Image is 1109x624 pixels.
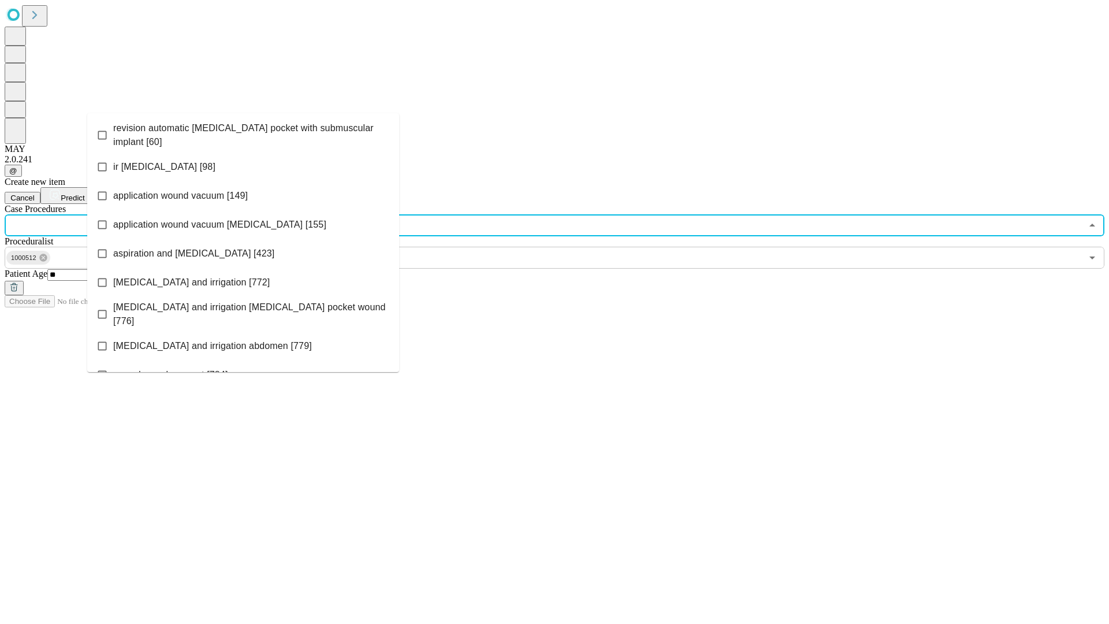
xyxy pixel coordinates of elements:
[5,144,1104,154] div: MAY
[9,166,17,175] span: @
[40,187,94,204] button: Predict
[113,368,228,382] span: wound vac placement [784]
[5,154,1104,165] div: 2.0.241
[113,276,270,289] span: [MEDICAL_DATA] and irrigation [772]
[5,177,65,187] span: Create new item
[113,189,248,203] span: application wound vacuum [149]
[1084,250,1100,266] button: Open
[5,236,53,246] span: Proceduralist
[113,339,312,353] span: [MEDICAL_DATA] and irrigation abdomen [779]
[1084,217,1100,233] button: Close
[5,269,47,278] span: Patient Age
[113,300,390,328] span: [MEDICAL_DATA] and irrigation [MEDICAL_DATA] pocket wound [776]
[61,194,84,202] span: Predict
[113,160,215,174] span: ir [MEDICAL_DATA] [98]
[113,247,274,261] span: aspiration and [MEDICAL_DATA] [423]
[113,218,326,232] span: application wound vacuum [MEDICAL_DATA] [155]
[5,192,40,204] button: Cancel
[6,251,41,265] span: 1000512
[5,165,22,177] button: @
[5,204,66,214] span: Scheduled Procedure
[10,194,35,202] span: Cancel
[6,251,50,265] div: 1000512
[113,121,390,149] span: revision automatic [MEDICAL_DATA] pocket with submuscular implant [60]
